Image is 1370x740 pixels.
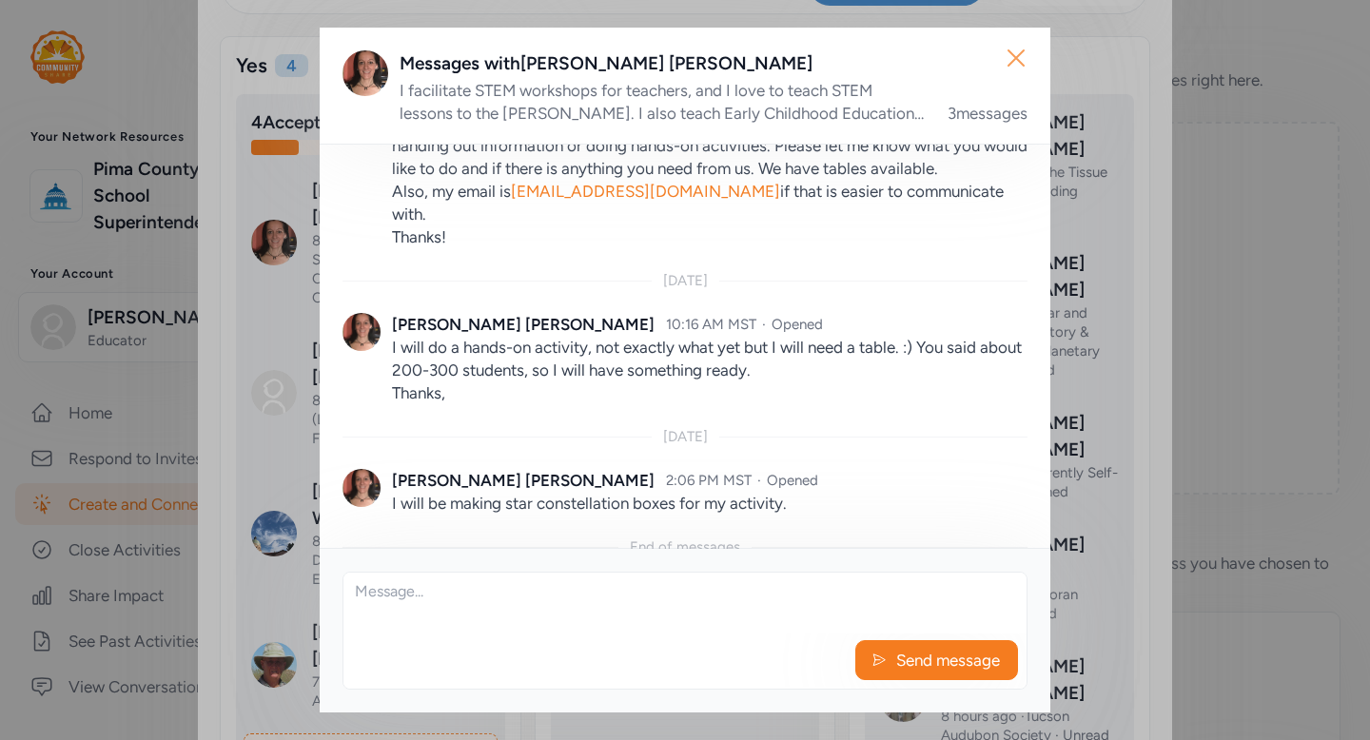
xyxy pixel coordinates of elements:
p: I will be making star constellation boxes for my activity. [392,492,1027,515]
div: [PERSON_NAME] [PERSON_NAME] [392,313,655,336]
div: [DATE] [663,271,708,290]
div: Messages with [PERSON_NAME] [PERSON_NAME] [400,50,1027,77]
span: Send message [894,649,1002,672]
img: Avatar [342,469,381,507]
div: [PERSON_NAME] [PERSON_NAME] [392,469,655,492]
p: I was wondering what you had in mind for it? Most people are setting up displays and handing out ... [392,111,1027,248]
div: End of messages [630,537,740,556]
div: [DATE] [663,427,708,446]
img: Avatar [342,313,381,351]
span: Opened [772,316,823,333]
a: [EMAIL_ADDRESS][DOMAIN_NAME] [511,182,780,201]
img: Avatar [342,50,388,96]
span: · [762,316,766,333]
p: I will do a hands-on activity, not exactly what yet but I will need a table. :) You said about 20... [392,336,1027,404]
button: Send message [855,640,1018,680]
div: I facilitate STEM workshops for teachers, and I love to teach STEM lessons to the [PERSON_NAME]. ... [400,79,925,125]
span: 10:16 AM MST [666,316,756,333]
span: · [757,472,761,489]
span: 2:06 PM MST [666,472,752,489]
span: Opened [767,472,818,489]
div: 3 messages [948,102,1027,125]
